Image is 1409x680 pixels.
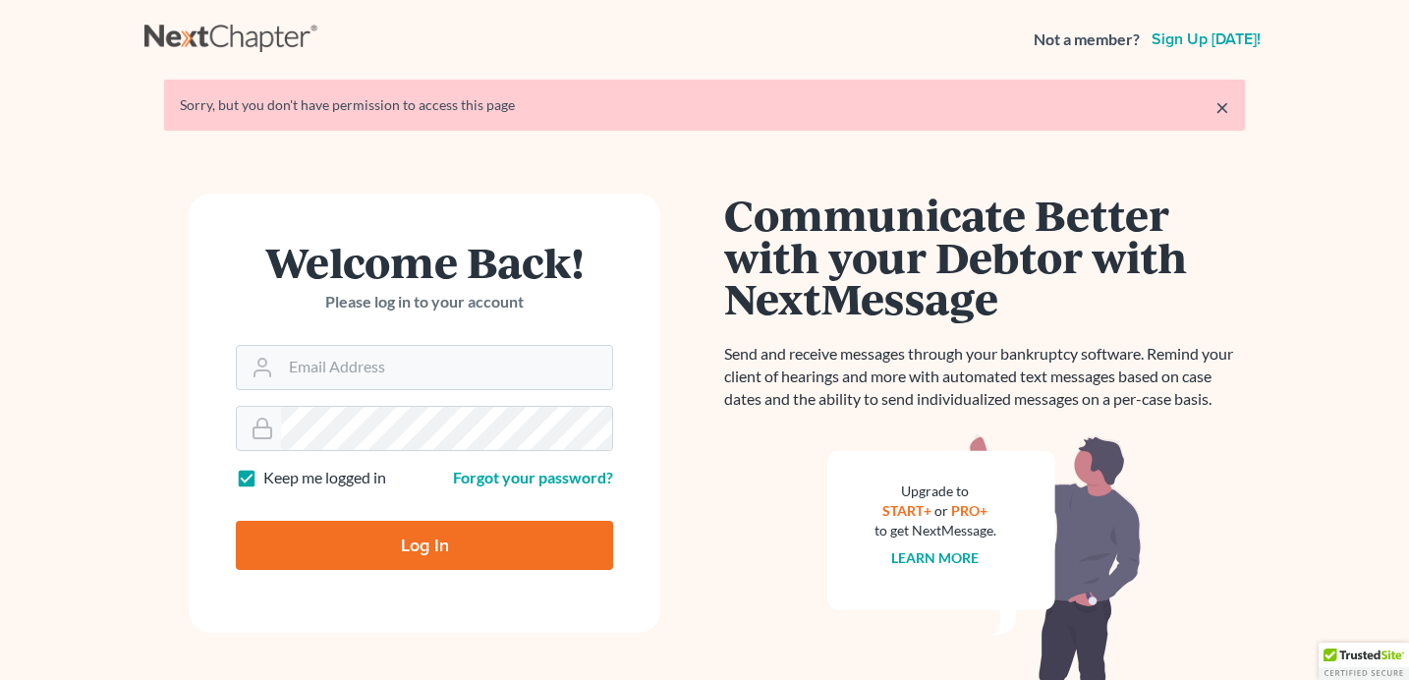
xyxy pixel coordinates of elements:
[263,467,386,489] label: Keep me logged in
[1148,31,1265,47] a: Sign up [DATE]!
[1034,28,1140,51] strong: Not a member?
[453,468,613,486] a: Forgot your password?
[724,343,1245,411] p: Send and receive messages through your bankruptcy software. Remind your client of hearings and mo...
[180,95,1229,115] div: Sorry, but you don't have permission to access this page
[892,549,980,566] a: Learn more
[724,194,1245,319] h1: Communicate Better with your Debtor with NextMessage
[952,502,988,519] a: PRO+
[236,241,613,283] h1: Welcome Back!
[883,502,932,519] a: START+
[874,521,996,540] div: to get NextMessage.
[236,291,613,313] p: Please log in to your account
[935,502,949,519] span: or
[236,521,613,570] input: Log In
[1215,95,1229,119] a: ×
[874,482,996,501] div: Upgrade to
[281,346,612,389] input: Email Address
[1319,643,1409,680] div: TrustedSite Certified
